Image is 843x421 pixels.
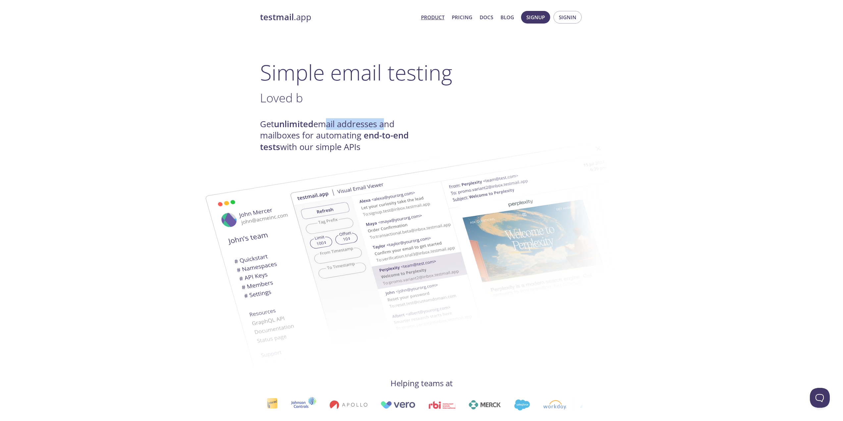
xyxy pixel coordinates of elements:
img: workday [543,400,566,409]
img: rbi [428,401,455,409]
span: Signup [526,13,545,22]
button: Signin [553,11,582,24]
img: merck [468,400,500,409]
span: Signin [559,13,576,22]
iframe: Help Scout Beacon - Open [810,388,830,408]
button: Signup [521,11,550,24]
img: salesforce [513,399,529,410]
h1: Simple email testing [260,60,583,85]
strong: unlimited [274,118,313,130]
h4: Get email addresses and mailboxes for automating with our simple APIs [260,119,422,153]
h4: Helping teams at [260,378,583,389]
img: testmail-email-viewer [181,153,538,378]
strong: end-to-end tests [260,130,409,152]
img: vero [380,401,415,409]
a: Pricing [452,13,472,22]
img: interac [266,398,277,412]
a: testmail.app [260,12,416,23]
img: testmail-email-viewer [290,132,648,356]
a: Product [421,13,445,22]
img: johnsoncontrols [290,397,316,413]
strong: testmail [260,11,294,23]
a: Blog [501,13,514,22]
span: Loved b [260,89,303,106]
a: Docs [480,13,493,22]
img: apollo [329,400,367,409]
